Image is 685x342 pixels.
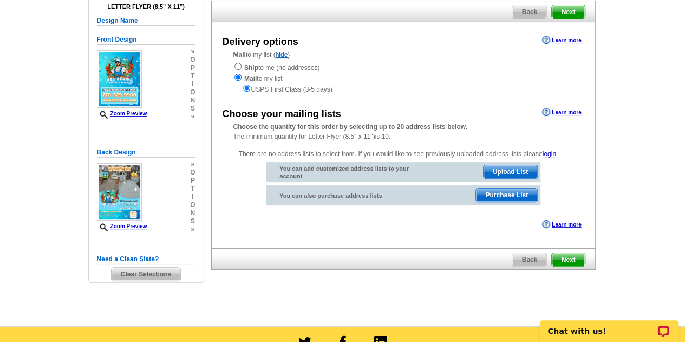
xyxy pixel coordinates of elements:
[190,56,195,64] span: o
[212,50,595,94] div: to my list ( )
[97,16,195,26] h5: Design Name
[266,162,422,183] div: You can add customized address lists to your account
[190,72,195,80] span: t
[190,217,195,225] span: s
[552,5,584,18] span: Next
[190,185,195,193] span: t
[97,111,147,117] a: Zoom Preview
[542,150,556,158] a: login
[190,209,195,217] span: n
[233,83,573,94] div: USPS First Class (3-5 days)
[190,105,195,113] span: s
[212,122,595,141] div: The minimum quantity for Letter Flyer (8.5" x 11")is 10.
[97,163,142,221] img: small-thumb.jpg
[233,144,573,211] div: There are no address lists to select from. If you would like to see previously uploaded address l...
[512,253,546,266] span: Back
[276,51,288,59] a: hide
[97,254,195,264] h5: Need a Clean Slate?
[190,96,195,105] span: n
[542,220,581,229] a: Learn more
[97,147,195,158] h5: Back Design
[190,225,195,234] span: »
[512,5,546,18] span: Back
[190,113,195,121] span: »
[97,3,195,10] h4: Letter Flyer (8.5" x 11")
[223,107,341,121] div: Choose your mailing lists
[533,308,685,342] iframe: LiveChat chat widget
[233,51,246,59] strong: Mail
[552,253,584,266] span: Next
[244,75,257,82] strong: Mail
[190,160,195,169] span: »
[190,48,195,56] span: »
[233,62,573,94] div: to me (no addresses) to my list
[190,193,195,201] span: i
[190,201,195,209] span: o
[542,108,581,117] a: Learn more
[190,88,195,96] span: o
[266,185,422,202] div: You can also purchase address lists
[542,36,581,44] a: Learn more
[244,64,258,72] strong: Ship
[190,64,195,72] span: p
[97,223,147,229] a: Zoom Preview
[190,169,195,177] span: o
[476,189,537,202] span: Purchase List
[112,268,180,281] span: Clear Selections
[97,35,195,45] h5: Front Design
[512,253,547,267] a: Back
[190,177,195,185] span: p
[97,50,142,108] img: small-thumb.jpg
[512,5,547,19] a: Back
[484,165,537,178] span: Upload List
[223,35,298,49] div: Delivery options
[233,123,467,131] strong: Choose the quantity for this order by selecting up to 20 address lists below.
[190,80,195,88] span: i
